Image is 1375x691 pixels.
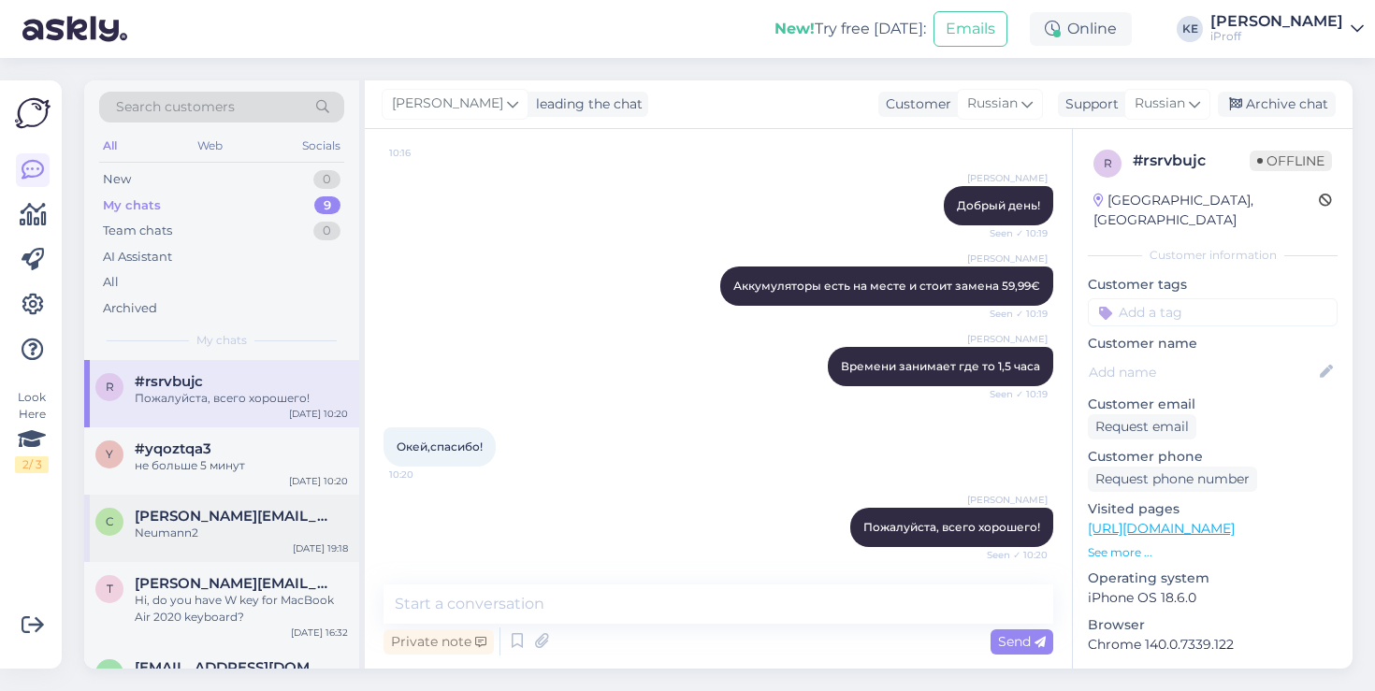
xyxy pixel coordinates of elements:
p: Chrome 140.0.7339.122 [1088,635,1338,655]
a: [PERSON_NAME]iProff [1210,14,1364,44]
span: 10:16 [389,146,459,160]
span: Offline [1250,151,1332,171]
span: t [107,582,113,596]
p: iPhone OS 18.6.0 [1088,588,1338,608]
div: Online [1030,12,1132,46]
div: Try free [DATE]: [774,18,926,40]
span: [PERSON_NAME] [967,493,1048,507]
p: Customer email [1088,395,1338,414]
span: Search customers [116,97,235,117]
span: 10:20 [389,468,459,482]
div: Web [194,134,226,158]
input: Add a tag [1088,298,1338,326]
div: [DATE] 10:20 [289,407,348,421]
div: [DATE] 19:18 [293,541,348,555]
div: [DATE] 16:32 [291,626,348,640]
button: Emails [934,11,1007,47]
p: Customer tags [1088,275,1338,295]
div: Socials [298,134,344,158]
span: Russian [967,94,1018,114]
div: Neumann2 [135,525,348,541]
div: 9 [314,196,340,215]
span: Seen ✓ 10:19 [977,226,1048,240]
span: Seen ✓ 10:19 [977,387,1048,401]
span: trevor@trevorworth.com [135,575,329,592]
span: [PERSON_NAME] [392,94,503,114]
div: All [103,273,119,292]
div: Archive chat [1218,92,1336,117]
b: New! [774,20,815,37]
span: [PERSON_NAME] [967,332,1048,346]
span: Окей,спасибо! [397,439,483,453]
div: All [99,134,121,158]
div: Look Here [15,389,49,473]
p: Browser [1088,615,1338,635]
span: Seen ✓ 10:20 [977,548,1048,562]
div: 0 [313,170,340,189]
span: [PERSON_NAME] [967,252,1048,266]
div: iProff [1210,29,1343,44]
div: My chats [103,196,161,215]
div: KE [1177,16,1203,42]
p: Customer name [1088,334,1338,353]
img: Askly Logo [15,95,51,131]
span: y [106,447,113,461]
div: Archived [103,299,157,318]
span: Добрый день! [957,198,1040,212]
div: 0 [313,222,340,240]
span: Seen ✓ 10:19 [977,307,1048,321]
span: Аккумуляторы есть на месте и стоит замена 59,99€ [733,279,1040,293]
div: AI Assistant [103,248,172,266]
span: Russian [1135,94,1185,114]
p: Operating system [1088,569,1338,588]
input: Add name [1089,362,1316,382]
span: Send [998,633,1046,650]
div: 2 / 3 [15,456,49,473]
div: Customer [878,94,951,114]
span: #yqoztqa3 [135,440,211,457]
span: [PERSON_NAME] [967,171,1048,185]
span: r [1104,156,1112,170]
div: # rsrvbujc [1133,150,1250,172]
div: Customer information [1088,247,1338,264]
div: не больше 5 минут [135,457,348,474]
span: My chats [196,332,247,349]
div: Request email [1088,414,1196,439]
span: cristine@russowtextile.ee [135,508,329,525]
span: a [106,666,114,680]
span: Времени занимает где то 1,5 часа [841,359,1040,373]
div: Team chats [103,222,172,240]
p: Visited pages [1088,499,1338,519]
div: Support [1058,94,1119,114]
span: c [106,514,114,528]
div: Request phone number [1088,467,1257,492]
div: Hi, do you have W key for MacBook Air 2020 keyboard? [135,592,348,626]
div: [PERSON_NAME] [1210,14,1343,29]
p: See more ... [1088,544,1338,561]
span: annelypalmiste1@gmail.com [135,659,329,676]
span: #rsrvbujc [135,373,203,390]
div: leading the chat [528,94,643,114]
div: Пожалуйста, всего хорошего! [135,390,348,407]
p: Customer phone [1088,447,1338,467]
span: Пожалуйста, всего хорошего! [863,520,1040,534]
a: [URL][DOMAIN_NAME] [1088,520,1235,537]
div: New [103,170,131,189]
span: r [106,380,114,394]
div: [DATE] 10:20 [289,474,348,488]
div: [GEOGRAPHIC_DATA], [GEOGRAPHIC_DATA] [1093,191,1319,230]
div: Private note [384,629,494,655]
